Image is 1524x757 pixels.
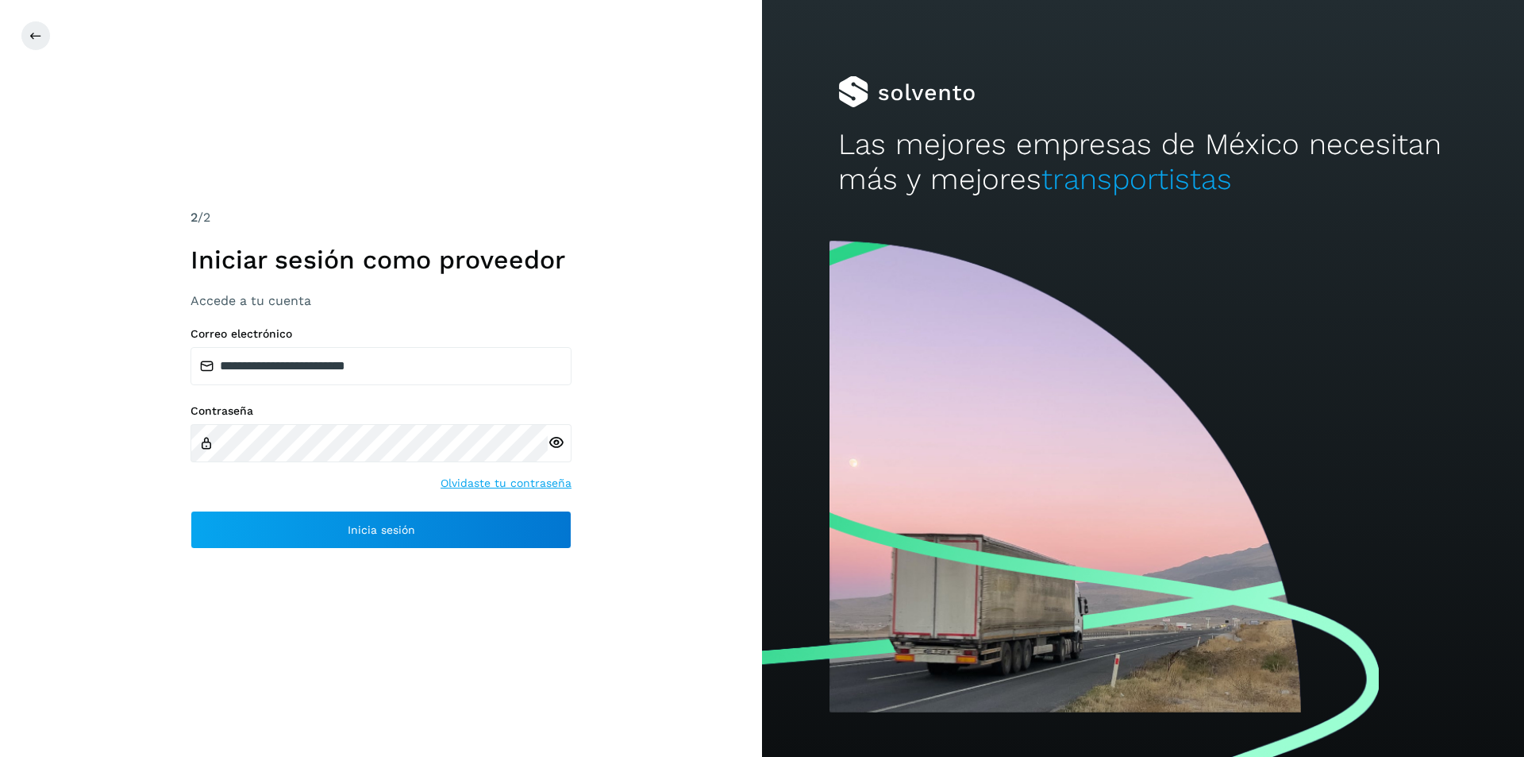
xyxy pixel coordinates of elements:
[190,511,571,549] button: Inicia sesión
[441,475,571,492] a: Olvidaste tu contraseña
[838,127,1448,198] h2: Las mejores empresas de México necesitan más y mejores
[1041,162,1232,196] span: transportistas
[190,245,571,275] h1: Iniciar sesión como proveedor
[190,293,571,308] h3: Accede a tu cuenta
[190,208,571,227] div: /2
[190,404,571,418] label: Contraseña
[190,210,198,225] span: 2
[348,524,415,535] span: Inicia sesión
[190,327,571,341] label: Correo electrónico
